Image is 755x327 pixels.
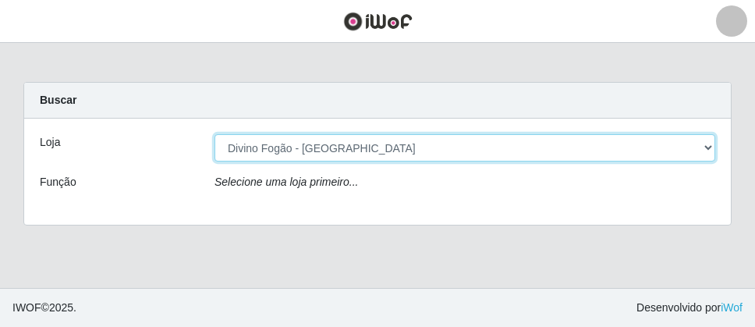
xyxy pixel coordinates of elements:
[721,301,743,314] a: iWof
[40,134,60,151] label: Loja
[343,12,413,31] img: CoreUI Logo
[12,300,76,316] span: © 2025 .
[40,94,76,106] strong: Buscar
[40,174,76,190] label: Função
[636,300,743,316] span: Desenvolvido por
[214,176,358,188] i: Selecione uma loja primeiro...
[12,301,41,314] span: IWOF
